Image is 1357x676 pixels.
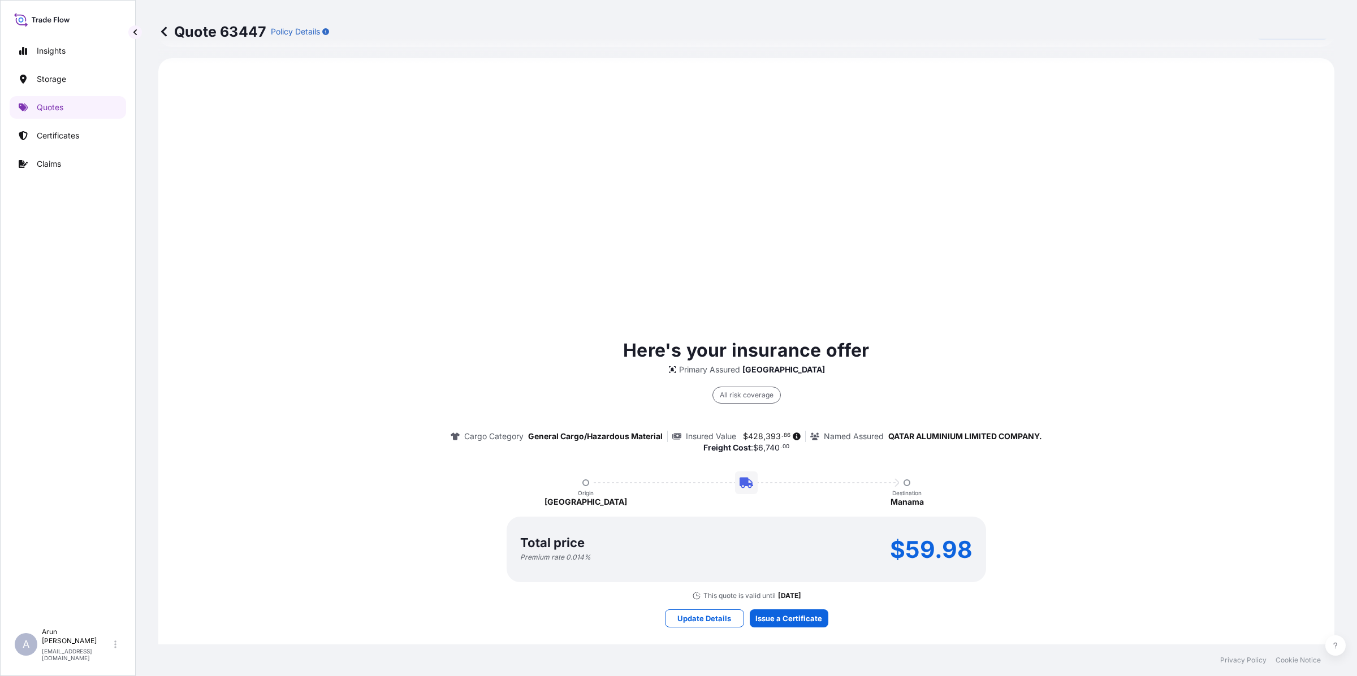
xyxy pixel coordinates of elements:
span: $ [743,432,748,440]
span: . [780,445,782,449]
button: Issue a Certificate [750,609,828,627]
button: Update Details [665,609,744,627]
span: 428 [748,432,763,440]
p: Update Details [677,613,731,624]
p: Manama [891,496,924,508]
a: Insights [10,40,126,62]
p: Primary Assured [679,364,740,375]
b: Freight Cost [703,443,751,452]
p: [GEOGRAPHIC_DATA] [742,364,825,375]
p: Cargo Category [464,431,524,442]
p: Insights [37,45,66,57]
a: Cookie Notice [1276,656,1321,665]
p: Insured Value [686,431,736,442]
p: Policy Details [271,26,320,37]
a: Privacy Policy [1220,656,1267,665]
p: Certificates [37,130,79,141]
p: Quotes [37,102,63,113]
p: Claims [37,158,61,170]
a: Storage [10,68,126,90]
span: 6 [758,444,763,452]
p: Quote 63447 [158,23,266,41]
p: Total price [520,537,585,548]
p: $59.98 [890,540,973,558]
span: 393 [766,432,781,440]
p: Arun [PERSON_NAME] [42,627,112,645]
a: Quotes [10,96,126,119]
span: , [763,444,766,452]
p: [GEOGRAPHIC_DATA] [544,496,627,508]
p: Premium rate 0.014 % [520,553,591,562]
span: $ [753,444,758,452]
p: Destination [892,489,922,496]
span: 740 [766,444,780,452]
span: A [23,639,29,650]
p: Issue a Certificate [755,613,822,624]
span: , [763,432,766,440]
p: [EMAIL_ADDRESS][DOMAIN_NAME] [42,648,112,661]
p: QATAR ALUMINIUM LIMITED COMPANY. [888,431,1042,442]
span: 00 [783,445,789,449]
span: 86 [784,434,790,437]
span: . [781,434,783,437]
p: Here's your insurance offer [623,337,869,364]
p: [DATE] [778,591,801,600]
p: Named Assured [824,431,884,442]
a: Claims [10,153,126,175]
p: Origin [578,489,594,496]
p: This quote is valid until [703,591,776,600]
a: Certificates [10,124,126,147]
div: All risk coverage [712,387,781,404]
p: Storage [37,73,66,85]
p: General Cargo/Hazardous Material [528,431,663,442]
p: : [703,442,789,453]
